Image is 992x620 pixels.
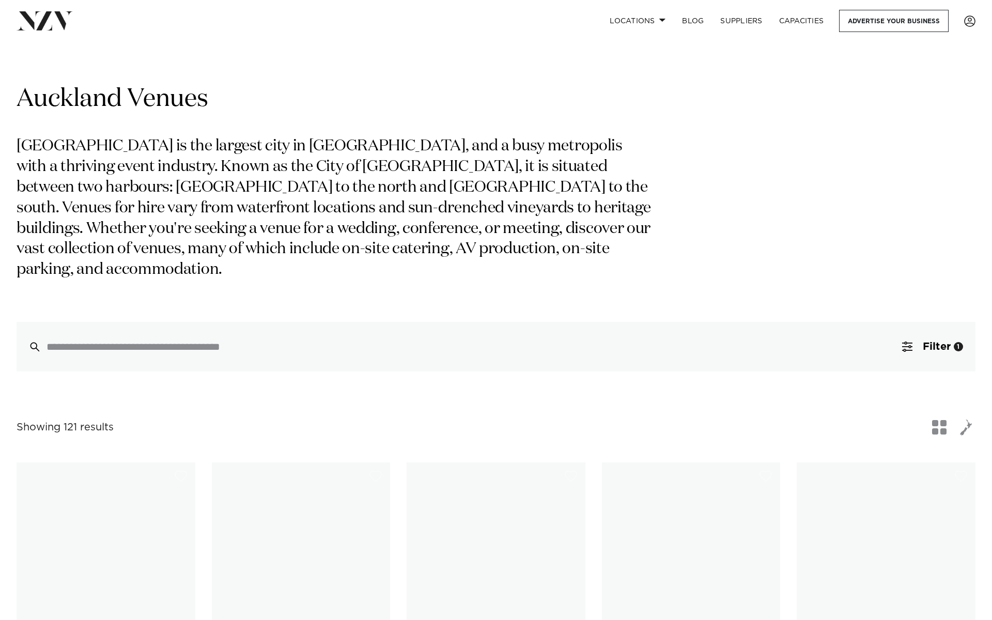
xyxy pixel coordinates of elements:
a: Locations [601,10,674,32]
div: 1 [954,342,963,351]
p: [GEOGRAPHIC_DATA] is the largest city in [GEOGRAPHIC_DATA], and a busy metropolis with a thriving... [17,136,655,281]
a: Advertise your business [839,10,949,32]
div: Showing 121 results [17,420,114,436]
a: BLOG [674,10,712,32]
span: Filter [923,342,951,352]
a: SUPPLIERS [712,10,770,32]
a: Capacities [771,10,832,32]
h1: Auckland Venues [17,83,975,116]
button: Filter1 [890,322,975,371]
img: nzv-logo.png [17,11,73,30]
